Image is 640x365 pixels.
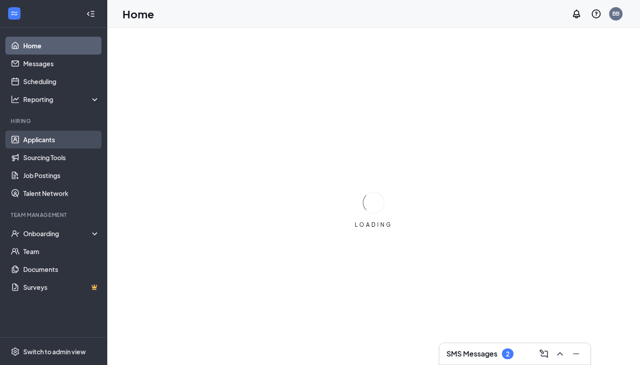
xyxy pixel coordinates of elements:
svg: Collapse [86,9,95,18]
svg: Minimize [571,348,581,359]
a: Messages [23,55,100,72]
div: Team Management [11,211,98,219]
button: Minimize [569,347,583,361]
svg: ComposeMessage [539,348,549,359]
a: Team [23,242,100,260]
button: ComposeMessage [537,347,551,361]
svg: UserCheck [11,229,20,238]
div: Onboarding [23,229,92,238]
a: Scheduling [23,72,100,90]
div: Switch to admin view [23,347,86,356]
h1: Home [122,6,154,21]
div: Reporting [23,95,100,104]
svg: QuestionInfo [591,8,602,19]
svg: Settings [11,347,20,356]
a: Home [23,37,100,55]
svg: WorkstreamLogo [10,9,19,18]
div: BB [612,10,619,17]
a: Documents [23,260,100,278]
a: Talent Network [23,184,100,202]
div: 2 [506,350,509,358]
a: Applicants [23,131,100,149]
button: ChevronUp [553,347,567,361]
h3: SMS Messages [446,349,497,359]
svg: Analysis [11,95,20,104]
a: Job Postings [23,166,100,184]
div: LOADING [351,221,396,229]
div: Hiring [11,117,98,125]
a: Sourcing Tools [23,149,100,166]
a: SurveysCrown [23,278,100,296]
svg: Notifications [571,8,582,19]
svg: ChevronUp [555,348,565,359]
